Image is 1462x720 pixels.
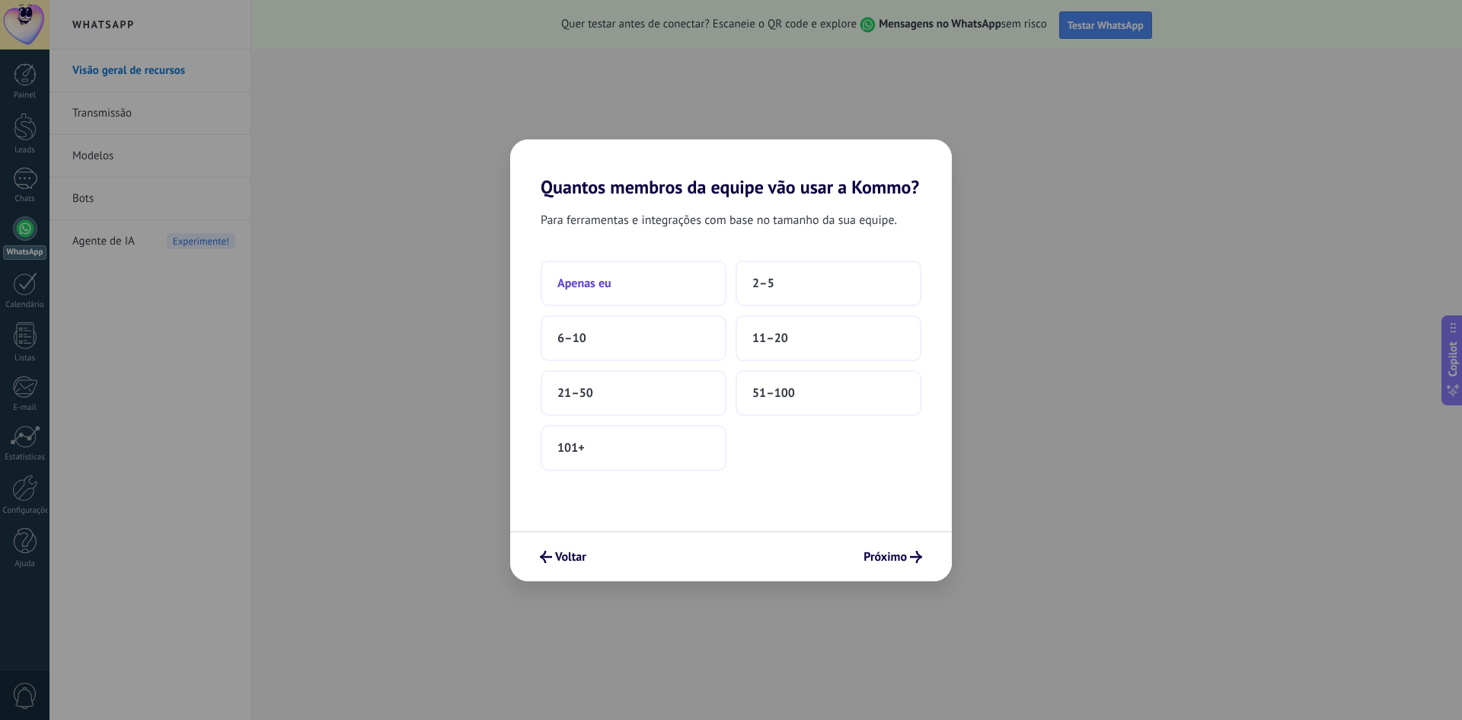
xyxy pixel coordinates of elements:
[533,544,593,570] button: Voltar
[557,276,611,291] span: Apenas eu
[736,370,921,416] button: 51–100
[541,425,726,471] button: 101+
[557,386,593,401] span: 21–50
[541,370,726,416] button: 21–50
[541,261,726,306] button: Apenas eu
[752,386,795,401] span: 51–100
[555,552,586,562] span: Voltar
[736,261,921,306] button: 2–5
[863,552,907,562] span: Próximo
[752,276,774,291] span: 2–5
[857,544,929,570] button: Próximo
[541,315,726,361] button: 6–10
[557,440,585,456] span: 101+
[541,210,897,230] span: Para ferramentas e integrações com base no tamanho da sua equipe.
[736,315,921,361] button: 11–20
[510,139,952,198] h2: Quantos membros da equipe vão usar a Kommo?
[752,331,788,346] span: 11–20
[557,331,586,346] span: 6–10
